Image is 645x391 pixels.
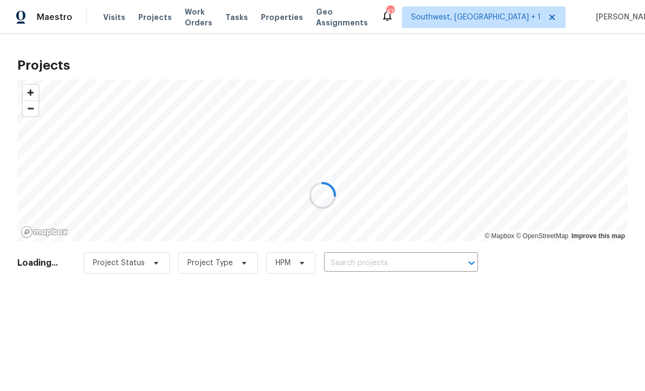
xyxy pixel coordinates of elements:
div: 47 [386,6,394,17]
a: Mapbox homepage [21,226,68,238]
button: Zoom out [23,100,38,116]
button: Zoom in [23,85,38,100]
a: Mapbox [485,232,514,240]
a: OpenStreetMap [516,232,568,240]
a: Improve this map [572,232,625,240]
